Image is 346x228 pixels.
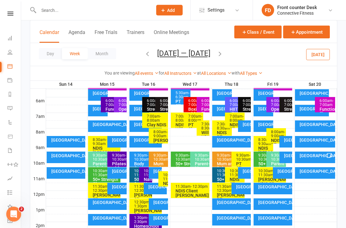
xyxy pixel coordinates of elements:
[7,60,21,74] a: Calendar
[208,3,225,17] span: Settings
[46,80,87,88] th: Sun 14
[230,169,246,177] span: - 11:30am
[118,107,126,116] div: Open Class
[19,207,24,212] span: 2
[134,193,151,202] div: [PERSON_NAME] Client
[229,107,243,116] div: HIIT Class
[242,99,250,107] div: 6:00am
[242,107,250,112] div: Strength
[163,173,179,182] span: - 11:45am
[147,99,161,107] div: 6:00am
[217,193,244,202] div: [PERSON_NAME] PT
[271,99,285,107] span: - 7:00am
[258,185,291,189] div: [GEOGRAPHIC_DATA]
[134,138,161,143] div: [GEOGRAPHIC_DATA]
[134,153,149,162] span: - 10:30am
[30,97,46,105] th: 6am
[30,191,46,199] th: 12pm
[134,154,161,162] div: 9:30am
[197,70,201,75] strong: at
[134,216,148,224] span: - 2:30pm
[112,138,125,143] div: [GEOGRAPHIC_DATA]
[188,115,202,123] div: 7:00am
[175,115,189,123] div: 7:00am
[30,113,46,121] th: 7am
[62,48,88,59] button: Week
[7,88,21,102] a: Reports
[271,130,285,138] div: 8:00am
[164,71,197,76] a: All Instructors
[134,169,150,177] span: - 11:30am
[154,29,189,43] button: Online Meetings
[217,185,233,193] span: - 12:30pm
[148,185,166,189] div: [GEOGRAPHIC_DATA]
[258,177,285,186] div: [PERSON_NAME] NDIS Client
[283,26,330,38] button: Appointment
[134,169,141,177] div: 10:30am
[112,153,127,162] span: - 10:30am
[163,173,167,182] div: 10:45am
[299,107,328,111] div: [GEOGRAPHIC_DATA]
[92,177,119,186] div: 50+ Strength Class
[271,153,286,162] span: - 10:30am
[134,107,148,111] div: [GEOGRAPHIC_DATA]
[134,91,148,96] div: [GEOGRAPHIC_DATA]
[271,107,285,116] div: Open Class
[284,99,291,107] div: 6:00am
[92,216,126,221] div: [GEOGRAPHIC_DATA]
[167,8,175,13] span: Add
[217,122,231,131] span: - 8:30am
[194,154,208,162] div: 9:30am
[258,154,272,162] div: 9:30am
[258,107,272,111] div: [GEOGRAPHIC_DATA]
[92,154,119,162] div: 9:30am
[30,129,46,136] th: 8am
[144,169,160,177] span: - 11:30am
[127,29,144,43] button: Trainers
[112,154,125,162] div: 9:30am
[201,123,208,131] div: 7:30am
[175,162,202,171] div: 50+ Strength Class
[229,99,243,107] div: 6:00am
[271,138,285,152] div: NDIS PT Bryzen
[258,138,272,146] span: - 9:30am
[175,154,202,162] div: 9:30am
[234,26,282,38] button: Class / Event
[231,70,240,75] strong: with
[7,74,21,88] a: Payments
[143,177,151,199] div: Nambucca Heads High School Program
[92,201,126,205] div: [GEOGRAPHIC_DATA]
[229,169,243,177] div: 10:30am
[201,99,215,107] span: - 7:00am
[258,138,272,146] div: 8:30am
[175,91,189,99] span: - 6:30am
[147,99,161,107] span: - 7:00am
[277,169,291,174] div: [GEOGRAPHIC_DATA]
[319,107,334,116] div: Functional Fitness
[320,99,334,107] span: - 7:00am
[105,70,135,75] strong: You are viewing
[271,99,285,107] div: 6:00am
[163,182,167,195] div: NDIS Lauren Client
[92,169,119,177] div: 10:30am
[201,131,208,144] div: Will NDIS PT
[30,160,46,167] th: 10am
[201,71,231,76] a: All Locations
[153,130,167,138] span: - 9:00am
[217,153,232,162] span: - 10:30am
[258,216,291,221] div: [GEOGRAPHIC_DATA]
[92,162,119,175] div: Parent- Mum & Bub/ Open class
[134,201,161,209] div: 12:30pm
[95,29,117,43] button: Free Trials
[243,99,257,107] span: - 7:00am
[129,80,170,88] th: Tue 16
[236,153,251,162] span: - 10:30am
[119,99,133,107] span: - 7:00am
[217,177,231,186] div: 50+ Strength
[135,71,159,76] a: All events
[39,48,62,59] button: Day
[236,185,250,189] div: [GEOGRAPHIC_DATA]
[258,153,274,162] span: - 10:30am
[211,80,253,88] th: Thu 18
[93,185,109,193] span: - 12:30pm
